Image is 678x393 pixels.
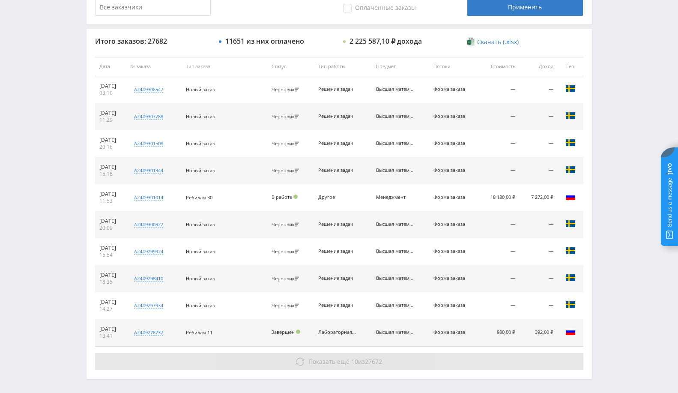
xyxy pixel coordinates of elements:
[318,276,357,281] div: Решение задач
[433,330,472,335] div: Форма заказа
[99,299,122,306] div: [DATE]
[272,276,301,282] div: Черновик
[565,246,576,256] img: swe.png
[343,4,416,12] span: Оплаченные заказы
[520,157,557,184] td: —
[318,222,357,227] div: Решение задач
[99,191,122,198] div: [DATE]
[95,57,126,76] th: Дата
[293,195,298,199] span: Подтвержден
[99,83,122,90] div: [DATE]
[565,165,576,175] img: swe.png
[520,76,557,103] td: —
[520,265,557,292] td: —
[565,327,576,337] img: rus.png
[520,211,557,238] td: —
[349,37,422,45] div: 2 225 587,10 ₽ дохода
[433,141,472,146] div: Форма заказа
[99,117,122,123] div: 11:29
[520,319,557,346] td: 392,00 ₽
[308,357,349,366] span: Показать ещё
[479,76,520,103] td: —
[467,38,519,46] a: Скачать (.xlsx)
[429,57,478,76] th: Потоки
[479,292,520,319] td: —
[433,87,472,92] div: Форма заказа
[186,329,212,336] span: Ребиллы 11
[99,333,122,339] div: 13:41
[365,357,382,366] span: 27672
[134,248,163,255] div: a24#9299924
[376,141,415,146] div: Высшая математика
[308,357,382,366] span: из
[186,302,215,309] span: Новый заказ
[272,87,301,93] div: Черновик
[272,249,301,255] div: Черновик
[318,141,357,146] div: Решение задач
[433,168,472,173] div: Форма заказа
[558,57,583,76] th: Гео
[520,103,557,130] td: —
[272,141,301,147] div: Черновик
[99,272,122,279] div: [DATE]
[565,111,576,121] img: swe.png
[134,329,163,336] div: a24#9278737
[376,195,415,200] div: Менеджмент
[433,303,472,308] div: Форма заказа
[186,113,215,120] span: Новый заказ
[296,330,300,334] span: Подтвержден
[272,168,301,174] div: Черновик
[351,357,358,366] span: 10
[372,57,430,76] th: Предмет
[520,184,557,211] td: 7 272,00 ₽
[272,222,301,228] div: Черновик
[433,114,472,119] div: Форма заказа
[99,171,122,177] div: 15:18
[565,84,576,94] img: swe.png
[376,276,415,281] div: Высшая математика
[479,238,520,265] td: —
[376,303,415,308] div: Высшая математика
[267,57,314,76] th: Статус
[565,192,576,202] img: rus.png
[272,194,292,200] span: В работе
[479,57,520,76] th: Стоимость
[479,265,520,292] td: —
[565,138,576,148] img: swe.png
[134,221,163,228] div: a24#9300322
[225,37,304,45] div: 11651 из них оплачено
[520,238,557,265] td: —
[520,130,557,157] td: —
[318,330,357,335] div: Лабораторная работа
[318,114,357,119] div: Решение задач
[272,329,295,335] span: Завершен
[182,57,267,76] th: Тип заказа
[479,157,520,184] td: —
[376,222,415,227] div: Высшая математика
[318,303,357,308] div: Решение задач
[318,168,357,173] div: Решение задач
[99,245,122,252] div: [DATE]
[376,249,415,254] div: Высшая математика
[272,114,301,120] div: Черновик
[95,37,211,45] div: Итого заказов: 27682
[433,276,472,281] div: Форма заказа
[134,86,163,93] div: a24#9308547
[134,194,163,201] div: a24#9301014
[186,221,215,228] span: Новый заказ
[186,248,215,255] span: Новый заказ
[126,57,182,76] th: № заказа
[186,140,215,147] span: Новый заказ
[186,86,215,93] span: Новый заказ
[134,302,163,309] div: a24#9297934
[99,252,122,258] div: 15:54
[376,87,415,92] div: Высшая математика
[376,114,415,119] div: Высшая математика
[99,144,122,150] div: 20:16
[134,140,163,147] div: a24#9301508
[99,306,122,312] div: 14:27
[134,275,163,282] div: a24#9298410
[314,57,372,76] th: Тип работы
[99,326,122,333] div: [DATE]
[565,273,576,283] img: swe.png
